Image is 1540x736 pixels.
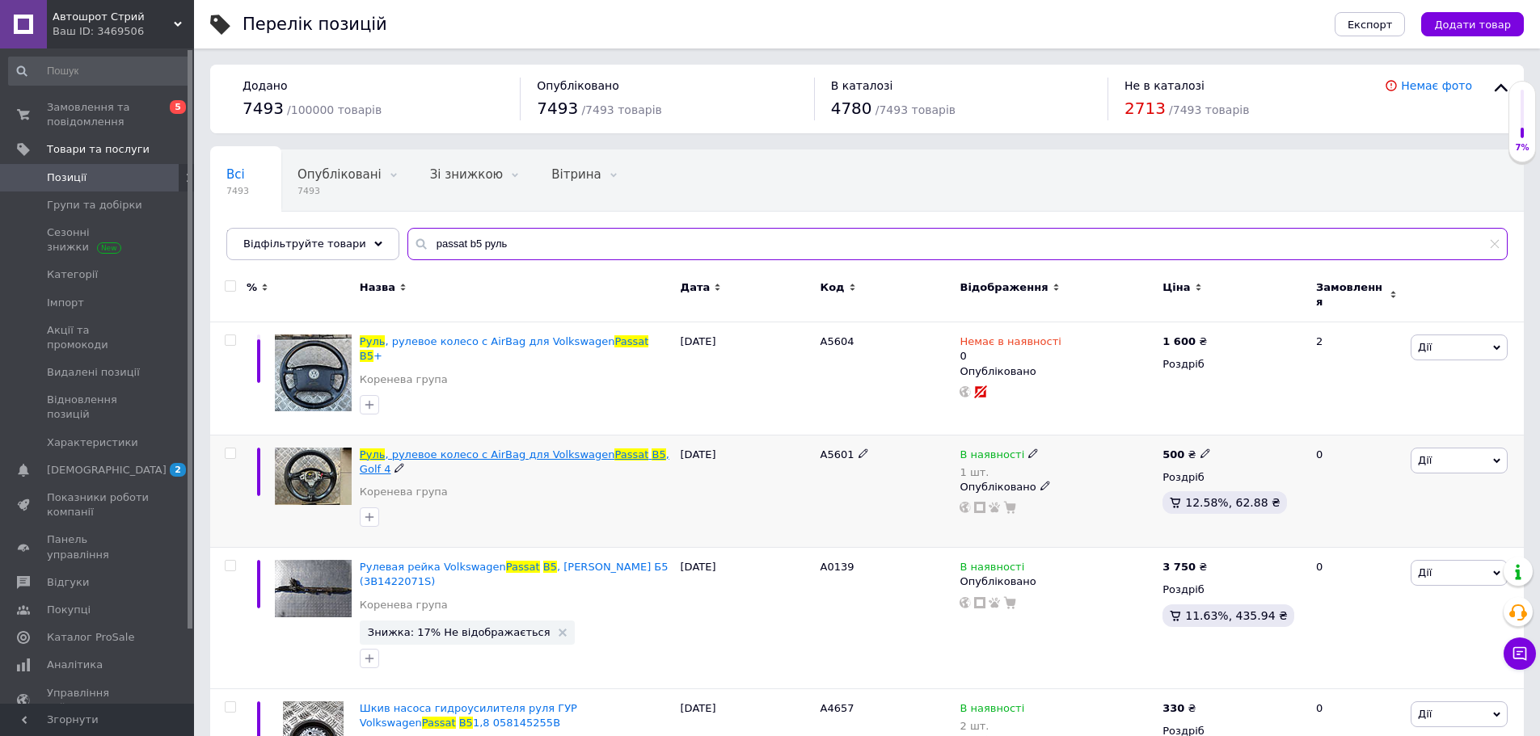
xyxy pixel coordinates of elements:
[360,561,506,573] span: Рулевая рейка Volkswagen
[1418,454,1432,466] span: Дії
[360,448,386,461] span: Руль
[47,323,150,352] span: Акції та промокоди
[652,448,665,461] span: B5
[47,463,167,477] span: [DEMOGRAPHIC_DATA]
[875,103,956,116] span: / 7493 товарів
[1316,280,1386,309] span: Замовлення
[47,532,150,561] span: Панель управління
[1124,79,1205,92] span: Не в каталозі
[422,717,456,729] span: Passat
[47,686,150,715] span: Управління сайтом
[360,372,448,387] a: Коренева група
[473,717,560,729] span: 1,8 058145255B
[1421,12,1524,36] button: Додати товар
[275,560,352,617] img: Рулевая рейка Volkswagen Passat B5, Фольксваген Пассат Б5 (3B1422071S)
[1162,280,1190,295] span: Ціна
[47,170,86,185] span: Позиції
[47,490,150,519] span: Показники роботи компанії
[960,335,1061,352] span: Немає в наявності
[1504,637,1536,670] button: Чат з покупцем
[960,364,1154,379] div: Опубліковано
[47,575,89,590] span: Відгуки
[47,365,140,380] span: Видалені позиції
[53,24,194,39] div: Ваш ID: 3469506
[821,280,845,295] span: Код
[1418,341,1432,353] span: Дії
[1306,322,1407,435] div: 2
[614,448,648,461] span: Passat
[821,448,854,461] span: A5601
[1185,496,1281,509] span: 12.58%, 62.88 ₴
[960,720,1024,732] div: 2 шт.
[47,435,138,450] span: Характеристики
[1306,548,1407,689] div: 0
[677,548,816,689] div: [DATE]
[459,717,473,729] span: B5
[1162,334,1207,349] div: ₴
[297,185,382,197] span: 7493
[681,280,711,295] span: Дата
[226,167,245,182] span: Всі
[821,561,854,573] span: A0139
[1162,702,1184,714] b: 330
[243,99,284,118] span: 7493
[1162,448,1210,462] div: ₴
[275,448,352,505] img: Руль, рулевое колесо с AirBag для Volkswagen Passat B5, Golf 4
[360,702,577,729] span: Шкив насоса гидроусилителя руля ГУР Volkswagen
[1162,701,1196,716] div: ₴
[1185,609,1288,622] span: 11.63%, 435.94 ₴
[960,702,1024,719] span: В наявності
[1162,560,1207,574] div: ₴
[1162,561,1196,573] b: 3 750
[360,280,395,295] span: Назва
[243,238,366,250] span: Відфільтруйте товари
[581,103,661,116] span: / 7493 товарів
[47,267,98,282] span: Категорії
[360,702,577,729] a: Шкив насоса гидроусилителя руля ГУР VolkswagenPassatB51,8 058145255B
[275,334,352,411] img: Руль, рулевое колесо с AirBag для Volkswagen Passat B5+
[1418,708,1432,720] span: Дії
[1124,99,1166,118] span: 2713
[53,10,174,24] span: Автошрот Стрий
[960,280,1048,295] span: Відображення
[677,322,816,435] div: [DATE]
[8,57,191,86] input: Пошук
[243,79,287,92] span: Додано
[1162,448,1184,461] b: 500
[243,16,387,33] div: Перелік позицій
[226,229,292,243] span: Приховані
[1162,582,1302,597] div: Роздріб
[1306,435,1407,548] div: 0
[47,142,150,157] span: Товари та послуги
[170,463,186,477] span: 2
[1434,19,1511,31] span: Додати товар
[960,574,1154,589] div: Опубліковано
[47,658,103,672] span: Аналітика
[614,335,648,347] span: Passat
[1348,19,1393,31] span: Експорт
[960,561,1024,578] span: В наявності
[360,485,448,499] a: Коренева група
[537,99,578,118] span: 7493
[47,630,134,645] span: Каталог ProSale
[1162,470,1302,485] div: Роздріб
[551,167,601,182] span: Вітрина
[47,198,142,212] span: Групи та добірки
[47,393,150,422] span: Відновлення позицій
[226,185,249,197] span: 7493
[831,79,893,92] span: В каталозі
[537,79,619,92] span: Опубліковано
[1335,12,1406,36] button: Експорт
[385,335,614,347] span: , рулевое колесо с AirBag для Volkswagen
[960,334,1061,364] div: 0
[960,466,1039,478] div: 1 шт.
[1169,103,1249,116] span: / 7493 товарів
[360,448,669,475] a: Руль, рулевое колесо с AirBag для VolkswagenPassatB5, Golf 4
[677,435,816,548] div: [DATE]
[385,448,614,461] span: , рулевое колесо с AirBag для Volkswagen
[170,100,186,114] span: 5
[368,627,551,637] span: Знижка: 17% Не відображається
[960,480,1154,494] div: Опубліковано
[1418,566,1432,578] span: Дії
[821,702,854,714] span: A4657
